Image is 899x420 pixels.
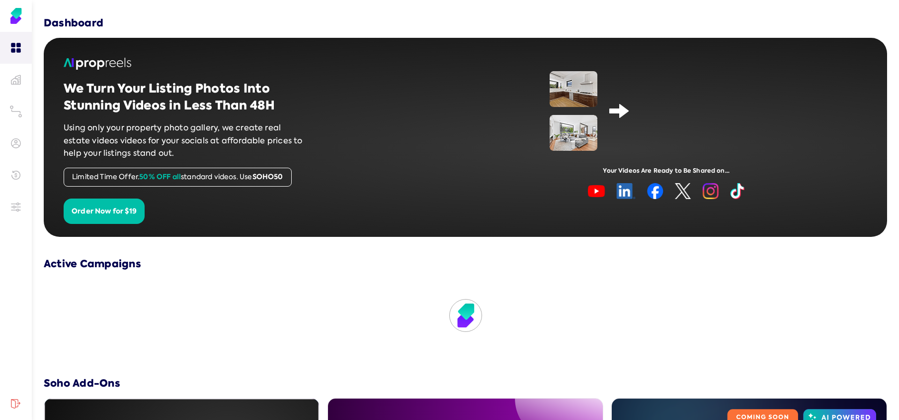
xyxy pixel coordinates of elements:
img: Soho Agent Portal Home [8,8,24,24]
a: Order Now for $19 [64,206,145,216]
span: SOHO50 [252,172,283,182]
img: image [588,183,744,199]
img: Loading... [455,305,477,326]
div: Limited Time Offer. standard videos. Use [64,168,292,187]
p: Using only your property photo gallery, we create real estate videos videos for your socials at a... [64,121,307,160]
h3: Soho Add-Ons [44,376,887,390]
div: Your Videos Are Ready to Be Shared on... [466,167,868,175]
img: image [550,115,597,151]
button: Order Now for $19 [64,199,145,224]
img: image [550,71,597,107]
h3: Active Campaigns [44,257,887,271]
span: 50% OFF all [139,172,181,182]
h2: We Turn Your Listing Photos Into Stunning Videos in Less Than 48H [64,80,307,113]
h3: Dashboard [44,16,103,30]
iframe: Demo [641,71,783,151]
